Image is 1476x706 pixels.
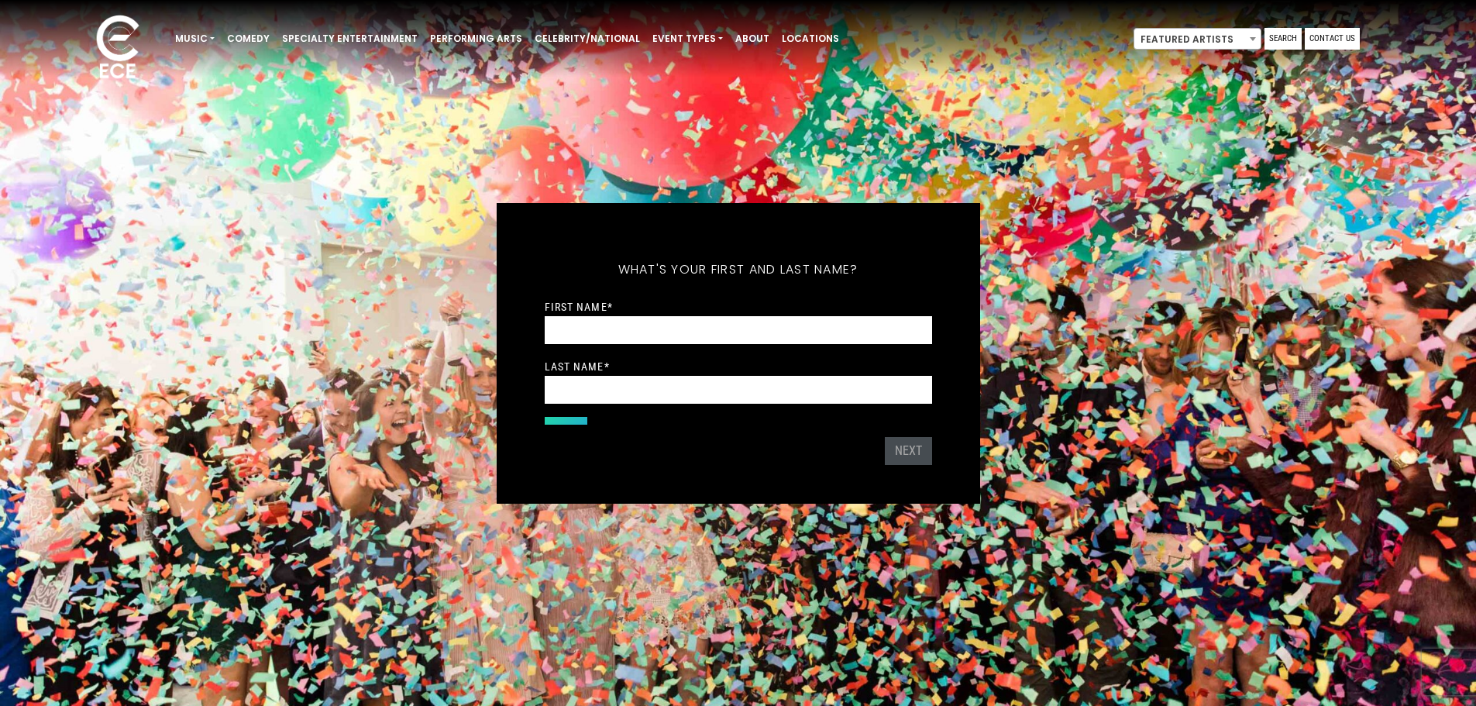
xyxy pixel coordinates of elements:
[424,26,528,52] a: Performing Arts
[1264,28,1302,50] a: Search
[1134,28,1261,50] span: Featured Artists
[545,242,932,298] h5: What's your first and last name?
[528,26,646,52] a: Celebrity/National
[646,26,729,52] a: Event Types
[545,300,613,314] label: First Name
[1305,28,1360,50] a: Contact Us
[729,26,776,52] a: About
[221,26,276,52] a: Comedy
[1134,29,1261,50] span: Featured Artists
[169,26,221,52] a: Music
[545,360,610,374] label: Last Name
[776,26,845,52] a: Locations
[79,11,157,86] img: ece_new_logo_whitev2-1.png
[276,26,424,52] a: Specialty Entertainment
